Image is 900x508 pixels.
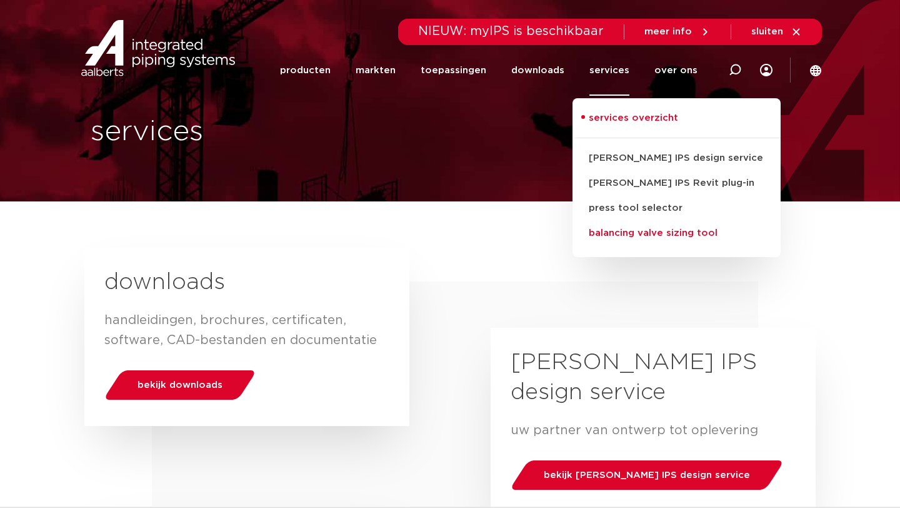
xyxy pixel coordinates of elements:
[751,27,783,36] span: sluiten
[572,171,781,196] a: [PERSON_NAME] IPS Revit plug-in
[589,45,629,96] a: services
[280,45,697,96] nav: Menu
[356,45,396,96] a: markten
[104,314,377,347] span: handleidingen, brochures, certificaten, software, CAD-bestanden en documentatie
[654,45,697,96] a: over ons
[280,45,331,96] a: producten
[511,424,758,437] span: uw partner van ontwerp tot oplevering
[544,470,750,480] span: bekijk [PERSON_NAME] IPS design service
[418,25,604,38] span: NIEUW: myIPS is beschikbaar
[511,45,564,96] a: downloads
[760,45,772,96] div: my IPS
[421,45,486,96] a: toepassingen
[572,221,781,246] a: balancing valve sizing tool
[137,380,222,390] span: bekijk downloads
[572,196,781,221] a: press tool selector
[84,248,409,426] a: downloads handleidingen, brochures, certificaten, software, CAD-bestanden en documentatiebekijk d...
[572,111,781,138] a: services overzicht
[751,26,802,38] a: sluiten
[104,268,389,298] h2: downloads
[644,26,711,38] a: meer info
[644,27,692,36] span: meer info
[511,348,796,408] h2: [PERSON_NAME] IPS design service
[572,146,781,171] a: [PERSON_NAME] IPS design service
[91,112,444,152] h1: services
